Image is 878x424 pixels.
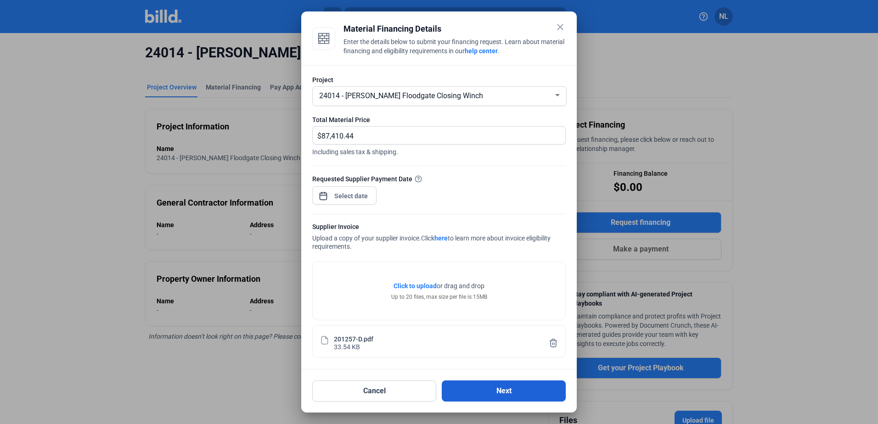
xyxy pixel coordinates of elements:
span: or drag and drop [437,281,484,290]
a: help center [465,47,498,55]
div: Total Material Price [312,115,566,124]
span: . [498,47,500,55]
span: $ [313,127,321,142]
span: Including sales tax & shipping. [312,145,566,156]
div: Enter the details below to submit your financing request. Learn about material financing and elig... [343,37,566,57]
div: 201257-D.pdf [334,335,373,342]
button: Next [442,380,566,402]
div: Up to 20 files, max size per file is 15MB [391,293,487,301]
div: Project [312,75,566,84]
div: Material Financing Details [343,22,566,35]
button: Open calendar [319,187,328,196]
mat-icon: close [555,22,566,33]
a: here [434,234,448,242]
div: Requested Supplier Payment Date [312,174,566,184]
div: Upload a copy of your supplier invoice. [312,222,566,252]
span: Click to upload [394,282,437,290]
input: 0.00 [321,127,555,145]
span: Click to learn more about invoice eligibility requirements. [312,234,551,250]
input: Select date [332,190,371,201]
div: 33.54 KB [334,342,360,350]
button: Cancel [312,380,436,402]
div: Supplier Invoice [312,222,566,234]
span: 24014 - [PERSON_NAME] Floodgate Closing Winch [319,91,483,100]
